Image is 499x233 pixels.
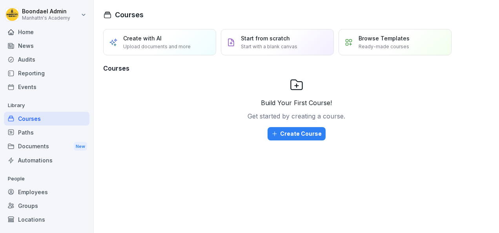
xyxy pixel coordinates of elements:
[4,185,89,199] a: Employees
[115,9,144,20] h1: Courses
[74,142,87,151] div: New
[123,34,162,42] p: Create with AI
[268,127,326,140] button: Create Course
[261,98,332,107] p: Build Your First Course!
[4,199,89,213] a: Groups
[4,153,89,167] a: Automations
[4,139,89,154] a: DocumentsNew
[4,25,89,39] a: Home
[22,8,70,15] p: Boondael Admin
[4,126,89,139] a: Paths
[4,213,89,226] a: Locations
[4,66,89,80] a: Reporting
[103,64,490,73] h3: Courses
[123,43,191,50] p: Upload documents and more
[359,43,409,50] p: Ready-made courses
[248,111,345,121] p: Get started by creating a course.
[241,43,297,50] p: Start with a blank canvas
[4,53,89,66] a: Audits
[4,39,89,53] a: News
[4,112,89,126] a: Courses
[241,34,290,42] p: Start from scratch
[4,99,89,112] p: Library
[4,139,89,154] div: Documents
[4,80,89,94] a: Events
[22,15,70,21] p: Manhattn's Academy
[4,173,89,185] p: People
[359,34,410,42] p: Browse Templates
[271,129,322,138] div: Create Course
